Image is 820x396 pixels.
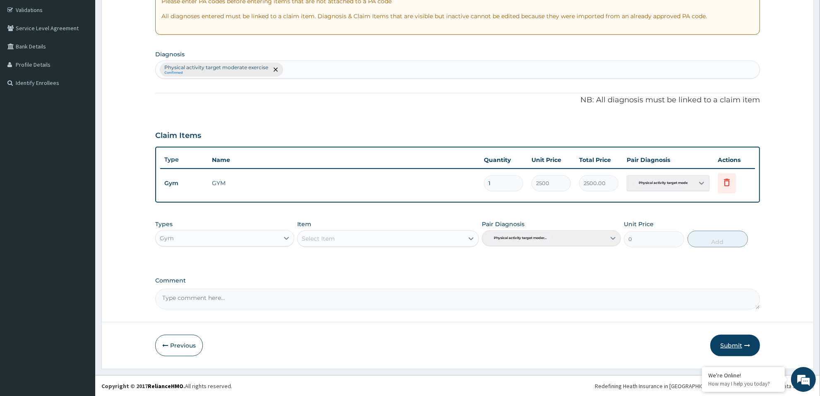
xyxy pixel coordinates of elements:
h3: Claim Items [155,131,201,140]
div: Select Item [302,234,335,243]
a: RelianceHMO [148,382,183,390]
button: Submit [710,335,760,356]
div: We're Online! [708,372,779,379]
th: Pair Diagnosis [623,152,714,168]
th: Actions [714,152,755,168]
th: Type [160,152,208,167]
div: Minimize live chat window [136,4,156,24]
th: Unit Price [527,152,575,168]
p: How may I help you today? [708,380,779,387]
button: Previous [155,335,203,356]
textarea: Type your message and hit 'Enter' [4,226,158,255]
label: Comment [155,277,760,284]
img: d_794563401_company_1708531726252_794563401 [15,41,34,62]
td: Gym [160,176,208,191]
label: Pair Diagnosis [482,220,524,228]
p: All diagnoses entered must be linked to a claim item. Diagnosis & Claim Items that are visible bu... [161,12,754,20]
label: Unit Price [624,220,654,228]
label: Item [297,220,311,228]
strong: Copyright © 2017 . [101,382,185,390]
label: Diagnosis [155,50,185,58]
th: Quantity [480,152,527,168]
th: Total Price [575,152,623,168]
p: NB: All diagnosis must be linked to a claim item [155,95,760,106]
th: Name [208,152,480,168]
div: Redefining Heath Insurance in [GEOGRAPHIC_DATA] using Telemedicine and Data Science! [595,382,814,390]
div: Gym [160,234,174,242]
td: GYM [208,175,480,191]
label: Types [155,221,173,228]
div: Chat with us now [43,46,139,57]
button: Add [688,231,748,247]
span: We're online! [48,104,114,188]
